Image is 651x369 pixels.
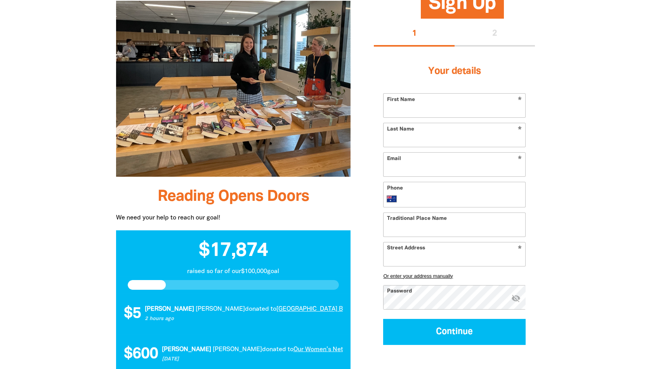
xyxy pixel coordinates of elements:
button: Continue [383,319,526,345]
button: Stage 1 [374,22,455,47]
p: [DATE] [154,356,383,364]
h3: Your details [383,56,526,87]
div: Donation stream [124,342,343,367]
div: Donation stream [124,301,343,326]
span: $17,874 [199,242,268,260]
button: Or enter your address manually [383,273,526,279]
button: visibility_off [511,293,521,304]
em: [PERSON_NAME] [154,347,203,352]
span: Reading Opens Doors [158,190,309,204]
p: We need your help to reach our goal! [116,213,351,223]
p: 2 hours ago [137,315,363,323]
a: [GEOGRAPHIC_DATA] Book Swap [269,306,363,312]
a: Our Women’s Network Book Swap [286,347,383,352]
span: donated to [254,347,286,352]
em: [PERSON_NAME] [188,306,237,312]
span: donated to [237,306,269,312]
em: [PERSON_NAME] [137,306,186,312]
span: $5 [116,306,133,322]
span: $600 [116,346,150,362]
em: [PERSON_NAME] [205,347,254,352]
i: Hide password [511,293,521,303]
p: raised so far of our $100,000 goal [116,267,351,276]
